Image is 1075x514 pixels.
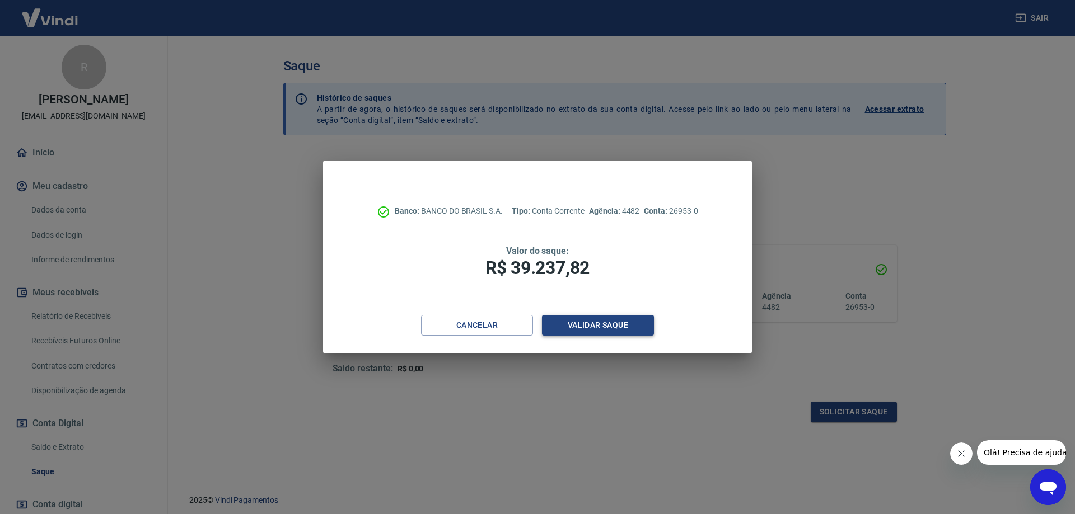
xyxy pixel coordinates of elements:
[589,206,622,215] span: Agência:
[485,257,590,279] span: R$ 39.237,82
[395,206,421,215] span: Banco:
[950,442,973,465] iframe: Fechar mensagem
[506,246,569,256] span: Valor do saque:
[542,315,654,336] button: Validar saque
[512,206,532,215] span: Tipo:
[644,206,669,215] span: Conta:
[512,205,585,217] p: Conta Corrente
[644,205,698,217] p: 26953-0
[589,205,639,217] p: 4482
[395,205,503,217] p: BANCO DO BRASIL S.A.
[421,315,533,336] button: Cancelar
[7,8,94,17] span: Olá! Precisa de ajuda?
[977,440,1066,465] iframe: Mensagem da empresa
[1030,469,1066,505] iframe: Botão para abrir a janela de mensagens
